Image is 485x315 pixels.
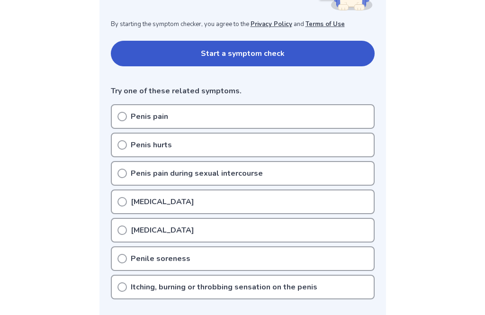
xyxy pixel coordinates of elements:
[131,139,172,151] p: Penis hurts
[131,253,190,264] p: Penile soreness
[131,281,317,293] p: Itching, burning or throbbing sensation on the penis
[131,225,194,236] p: [MEDICAL_DATA]
[131,196,194,207] p: [MEDICAL_DATA]
[131,168,263,179] p: Penis pain during sexual intercourse
[131,111,168,122] p: Penis pain
[111,85,375,97] p: Try one of these related symptoms.
[111,41,375,66] button: Start a symptom check
[251,20,292,28] a: Privacy Policy
[305,20,345,28] a: Terms of Use
[111,20,375,29] p: By starting the symptom checker, you agree to the and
